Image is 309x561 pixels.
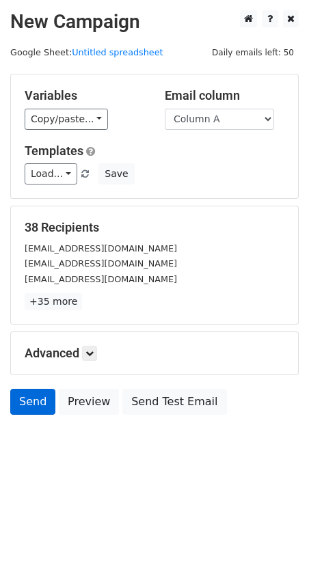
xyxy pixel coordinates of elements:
h5: Variables [25,88,144,103]
a: +35 more [25,293,82,310]
span: Daily emails left: 50 [207,45,299,60]
h2: New Campaign [10,10,299,33]
a: Copy/paste... [25,109,108,130]
small: [EMAIL_ADDRESS][DOMAIN_NAME] [25,243,177,254]
h5: 38 Recipients [25,220,284,235]
small: [EMAIL_ADDRESS][DOMAIN_NAME] [25,274,177,284]
a: Load... [25,163,77,184]
a: Untitled spreadsheet [72,47,163,57]
a: Send [10,389,55,415]
h5: Email column [165,88,284,103]
small: Google Sheet: [10,47,163,57]
iframe: Chat Widget [241,495,309,561]
a: Preview [59,389,119,415]
a: Templates [25,143,83,158]
a: Send Test Email [122,389,226,415]
a: Daily emails left: 50 [207,47,299,57]
button: Save [98,163,134,184]
small: [EMAIL_ADDRESS][DOMAIN_NAME] [25,258,177,269]
h5: Advanced [25,346,284,361]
